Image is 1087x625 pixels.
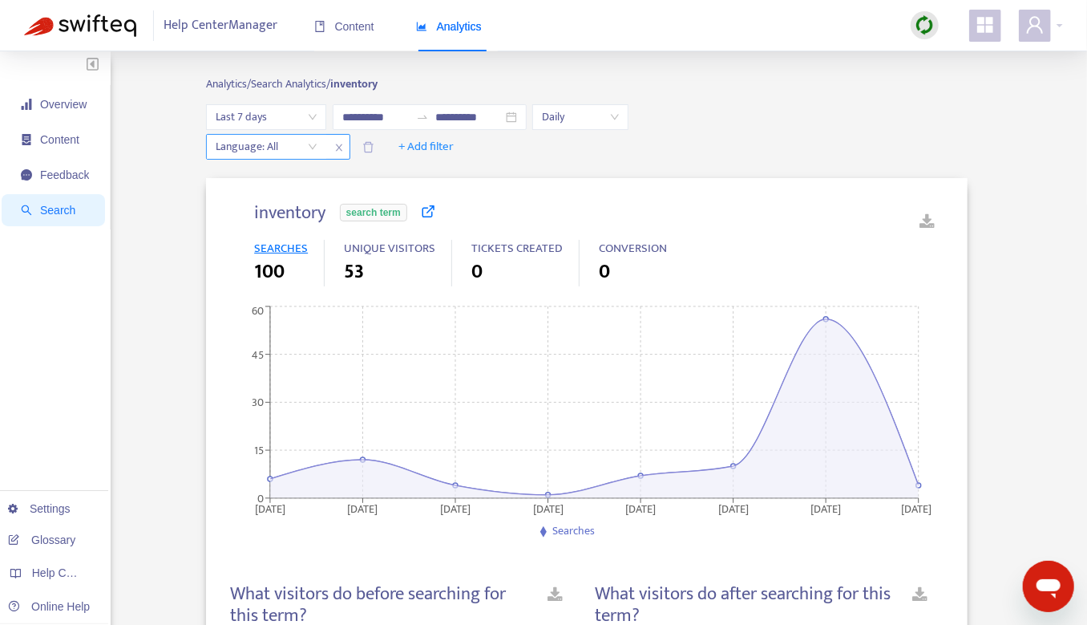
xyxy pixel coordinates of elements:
[255,500,285,518] tspan: [DATE]
[32,566,98,579] span: Help Centers
[164,10,278,41] span: Help Center Manager
[542,105,619,129] span: Daily
[416,20,482,33] span: Analytics
[599,258,610,286] span: 0
[40,204,75,217] span: Search
[40,168,89,181] span: Feedback
[344,258,364,286] span: 53
[386,134,466,160] button: + Add filter
[901,500,931,518] tspan: [DATE]
[811,500,842,518] tspan: [DATE]
[257,489,264,508] tspan: 0
[8,534,75,546] a: Glossary
[471,238,563,258] span: TICKETS CREATED
[8,600,90,613] a: Online Help
[254,238,308,258] span: SEARCHES
[552,522,595,540] span: Searches
[1023,561,1074,612] iframe: Button to launch messaging window
[21,134,32,145] span: container
[340,204,407,221] span: search term
[416,21,427,32] span: area-chart
[599,238,667,258] span: CONVERSION
[21,99,32,110] span: signal
[254,258,285,286] span: 100
[8,502,71,515] a: Settings
[398,137,454,156] span: + Add filter
[252,393,264,412] tspan: 30
[329,138,350,157] span: close
[344,238,435,258] span: UNIQUE VISITORS
[718,500,749,518] tspan: [DATE]
[254,202,325,224] h4: inventory
[40,133,79,146] span: Content
[533,500,564,518] tspan: [DATE]
[40,98,87,111] span: Overview
[362,141,374,153] span: delete
[471,258,483,286] span: 0
[348,500,378,518] tspan: [DATE]
[626,500,657,518] tspan: [DATE]
[314,20,374,33] span: Content
[915,15,935,35] img: sync.dc5367851b00ba804db3.png
[24,14,136,37] img: Swifteq
[440,500,471,518] tspan: [DATE]
[21,205,32,216] span: search
[416,111,429,124] span: to
[416,111,429,124] span: swap-right
[252,346,264,364] tspan: 45
[206,75,330,93] span: Analytics/ Search Analytics/
[314,21,325,32] span: book
[254,441,264,460] tspan: 15
[21,169,32,181] span: message
[330,75,378,93] b: inventory
[1025,15,1045,34] span: user
[216,105,317,129] span: Last 7 days
[976,15,995,34] span: appstore
[252,302,264,320] tspan: 60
